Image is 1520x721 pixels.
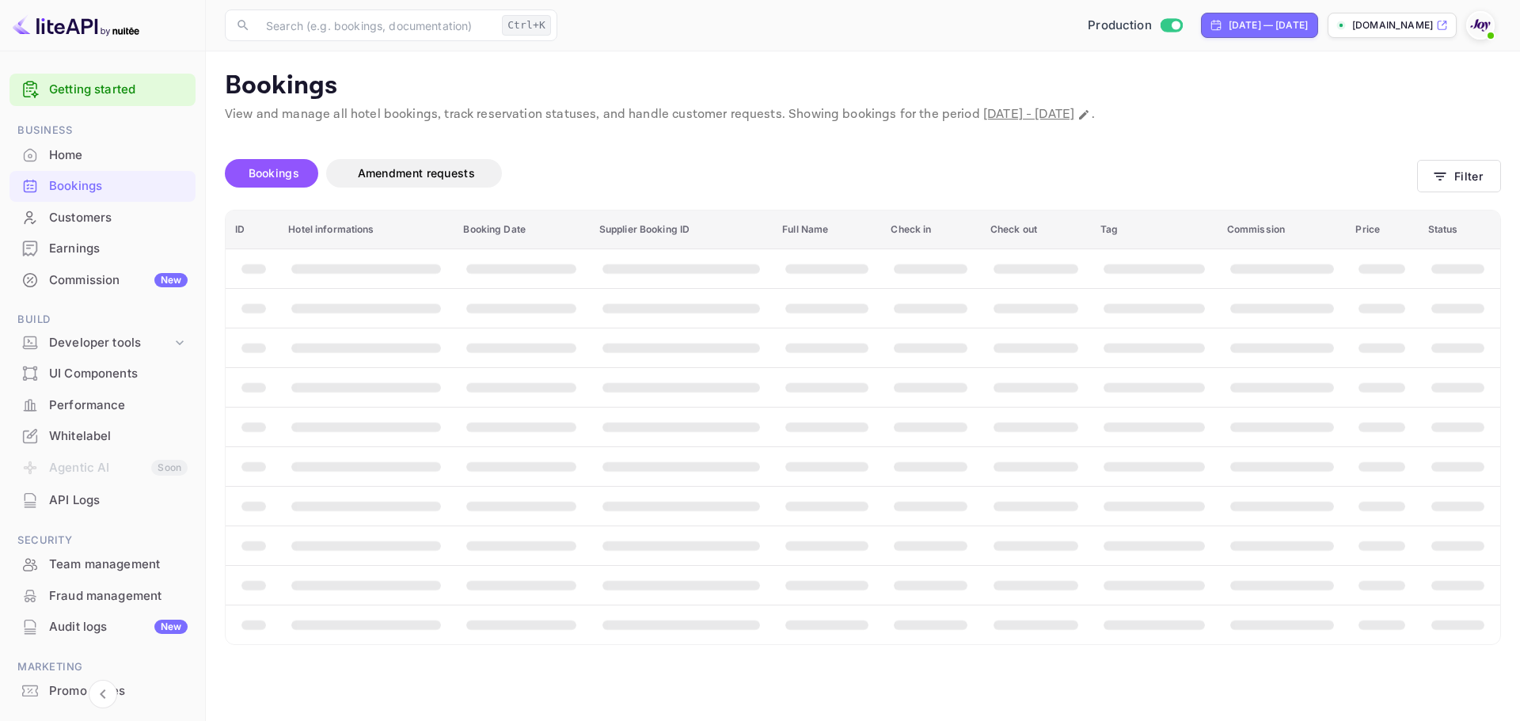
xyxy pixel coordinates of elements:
a: UI Components [9,359,196,388]
th: Supplier Booking ID [590,211,773,249]
span: Business [9,122,196,139]
p: [DOMAIN_NAME] [1352,18,1433,32]
div: Earnings [9,233,196,264]
div: Performance [9,390,196,421]
a: API Logs [9,485,196,514]
button: Collapse navigation [89,680,117,708]
th: ID [226,211,279,249]
a: Bookings [9,171,196,200]
table: booking table [226,211,1500,644]
div: Audit logsNew [9,612,196,643]
div: Fraud management [49,587,188,605]
img: With Joy [1468,13,1493,38]
a: Home [9,140,196,169]
div: New [154,273,188,287]
img: LiteAPI logo [13,13,139,38]
div: Switch to Sandbox mode [1081,17,1188,35]
span: Build [9,311,196,328]
div: Getting started [9,74,196,106]
a: Customers [9,203,196,232]
input: Search (e.g. bookings, documentation) [256,9,496,41]
a: CommissionNew [9,265,196,294]
div: CommissionNew [9,265,196,296]
div: Promo codes [49,682,188,700]
th: Full Name [773,211,881,249]
a: Team management [9,549,196,579]
span: [DATE] - [DATE] [983,106,1074,123]
div: [DATE] — [DATE] [1229,18,1308,32]
div: Developer tools [49,334,172,352]
th: Check out [981,211,1091,249]
th: Tag [1091,211,1218,249]
span: Security [9,532,196,549]
a: Fraud management [9,581,196,610]
a: Earnings [9,233,196,263]
div: Bookings [49,177,188,195]
div: Whitelabel [49,427,188,446]
a: Promo codes [9,676,196,705]
div: Team management [49,556,188,574]
div: Home [9,140,196,171]
button: Change date range [1076,107,1092,123]
th: Hotel informations [279,211,454,249]
a: Audit logsNew [9,612,196,641]
div: API Logs [9,485,196,516]
div: UI Components [9,359,196,389]
div: Customers [49,209,188,227]
a: Whitelabel [9,421,196,450]
div: Earnings [49,240,188,258]
a: Performance [9,390,196,419]
div: Developer tools [9,329,196,357]
div: Audit logs [49,618,188,636]
div: Customers [9,203,196,233]
th: Check in [881,211,980,249]
span: Production [1088,17,1152,35]
div: Promo codes [9,676,196,707]
div: Commission [49,271,188,290]
th: Booking Date [454,211,589,249]
span: Marketing [9,658,196,676]
span: Amendment requests [358,166,475,180]
div: account-settings tabs [225,159,1417,188]
div: New [154,620,188,634]
div: UI Components [49,365,188,383]
button: Filter [1417,160,1501,192]
div: Ctrl+K [502,15,551,36]
span: Bookings [249,166,299,180]
th: Price [1346,211,1418,249]
div: Fraud management [9,581,196,612]
div: Performance [49,397,188,415]
a: Getting started [49,81,188,99]
div: Home [49,146,188,165]
th: Status [1419,211,1500,249]
p: Bookings [225,70,1501,102]
th: Commission [1218,211,1347,249]
div: Bookings [9,171,196,202]
div: API Logs [49,491,188,510]
div: Whitelabel [9,421,196,452]
div: Team management [9,549,196,580]
p: View and manage all hotel bookings, track reservation statuses, and handle customer requests. Sho... [225,105,1501,124]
